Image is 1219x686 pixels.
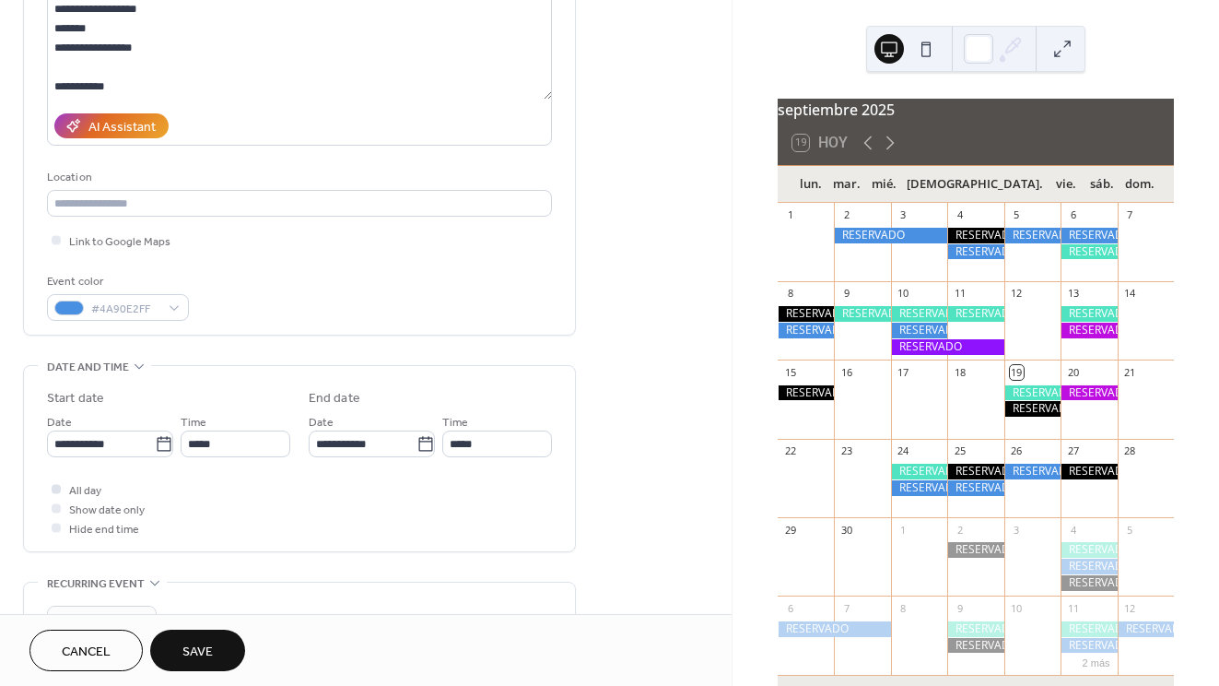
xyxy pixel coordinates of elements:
[1004,228,1061,243] div: RESERVADO
[1061,323,1117,338] div: RESERVADO
[1004,464,1061,479] div: RESERVADO
[947,306,1003,322] div: RESERVADO
[897,444,910,458] div: 24
[442,413,468,432] span: Time
[1061,542,1117,558] div: RESERVADO
[47,574,145,594] span: Recurring event
[1066,287,1080,301] div: 13
[947,464,1003,479] div: RESERVADO
[1118,621,1174,637] div: RESERVADO
[953,208,967,222] div: 4
[897,601,910,615] div: 8
[62,643,111,662] span: Cancel
[1061,464,1117,479] div: RESERVADO
[834,306,890,322] div: RESERVADO
[1120,166,1159,203] div: dom.
[778,99,1174,121] div: septiembre 2025
[783,287,797,301] div: 8
[69,501,145,520] span: Show date only
[1010,523,1024,537] div: 3
[897,208,910,222] div: 3
[1084,166,1120,203] div: sáb.
[1010,208,1024,222] div: 5
[29,630,143,671] button: Cancel
[897,523,910,537] div: 1
[1066,208,1080,222] div: 6
[54,610,123,632] span: Do not repeat
[69,520,139,539] span: Hide end time
[1010,287,1024,301] div: 12
[69,481,101,501] span: All day
[1123,287,1137,301] div: 14
[891,306,947,322] div: RESERVADO
[1004,385,1061,401] div: RESERVADO
[834,228,947,243] div: RESERVADO
[783,444,797,458] div: 22
[1004,401,1061,417] div: RESERVADO
[792,166,829,203] div: lun.
[953,523,967,537] div: 2
[778,385,834,401] div: RESERVADO
[947,621,1003,637] div: RESERVADO
[839,601,853,615] div: 7
[1123,601,1137,615] div: 12
[897,365,910,379] div: 17
[1061,228,1117,243] div: RESERVADO
[1123,208,1137,222] div: 7
[947,228,1003,243] div: RESERVADO
[839,365,853,379] div: 16
[1123,523,1137,537] div: 5
[1048,166,1084,203] div: vie.
[1010,601,1024,615] div: 10
[1010,444,1024,458] div: 26
[54,113,169,138] button: AI Assistant
[91,300,159,319] span: #4A90E2FF
[150,630,245,671] button: Save
[1061,385,1117,401] div: RESERVADO
[947,244,1003,260] div: RESERVADO
[47,413,72,432] span: Date
[891,339,1004,355] div: RESERVADO
[953,444,967,458] div: 25
[891,464,947,479] div: RESERVADO
[839,523,853,537] div: 30
[778,621,891,637] div: RESERVADO
[865,166,902,203] div: mié.
[1061,559,1117,574] div: RESERVADO
[1061,244,1117,260] div: RESERVADO
[1066,444,1080,458] div: 27
[181,413,206,432] span: Time
[1061,621,1117,637] div: RESERVADO
[47,358,129,377] span: Date and time
[1075,654,1118,669] button: 2 más
[778,323,834,338] div: RESERVADO
[1061,638,1117,654] div: RESERVADO
[783,601,797,615] div: 6
[88,118,156,137] div: AI Assistant
[953,287,967,301] div: 11
[953,601,967,615] div: 9
[828,166,865,203] div: mar.
[309,413,334,432] span: Date
[182,643,213,662] span: Save
[947,638,1003,654] div: RESERVADO
[1066,365,1080,379] div: 20
[1061,575,1117,591] div: RESERVADO
[47,272,185,291] div: Event color
[69,232,170,252] span: Link to Google Maps
[783,523,797,537] div: 29
[778,306,834,322] div: RESERVADO
[947,542,1003,558] div: RESERVADO
[1010,365,1024,379] div: 19
[839,444,853,458] div: 23
[947,480,1003,496] div: RESERVADO
[953,365,967,379] div: 18
[1123,365,1137,379] div: 21
[783,365,797,379] div: 15
[839,287,853,301] div: 9
[783,208,797,222] div: 1
[897,287,910,301] div: 10
[839,208,853,222] div: 2
[309,389,360,408] div: End date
